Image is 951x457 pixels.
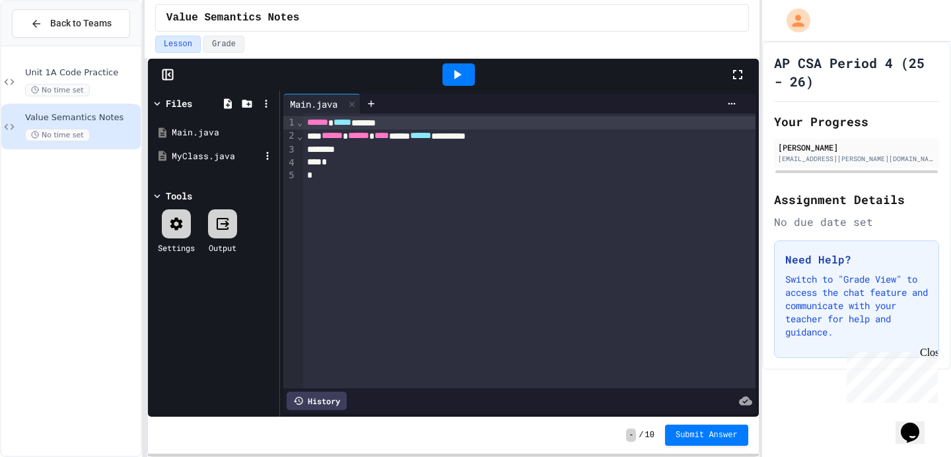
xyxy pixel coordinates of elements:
[785,252,928,267] h3: Need Help?
[25,84,90,96] span: No time set
[774,214,939,230] div: No due date set
[841,347,938,403] iframe: chat widget
[297,117,303,127] span: Fold line
[203,36,244,53] button: Grade
[778,154,935,164] div: [EMAIL_ADDRESS][PERSON_NAME][DOMAIN_NAME]
[774,53,939,90] h1: AP CSA Period 4 (25 - 26)
[287,392,347,410] div: History
[774,190,939,209] h2: Assignment Details
[774,112,939,131] h2: Your Progress
[5,5,91,84] div: Chat with us now!Close
[676,430,738,440] span: Submit Answer
[50,17,112,30] span: Back to Teams
[778,141,935,153] div: [PERSON_NAME]
[25,67,138,79] span: Unit 1A Code Practice
[283,143,297,157] div: 3
[283,116,297,129] div: 1
[283,169,297,182] div: 5
[166,189,192,203] div: Tools
[283,94,361,114] div: Main.java
[25,112,138,123] span: Value Semantics Notes
[626,429,636,442] span: -
[172,150,260,163] div: MyClass.java
[158,242,195,254] div: Settings
[209,242,236,254] div: Output
[665,425,748,446] button: Submit Answer
[12,9,130,38] button: Back to Teams
[283,157,297,170] div: 4
[645,430,654,440] span: 10
[297,131,303,141] span: Fold line
[155,36,201,53] button: Lesson
[25,129,90,141] span: No time set
[172,126,275,139] div: Main.java
[283,129,297,143] div: 2
[166,96,192,110] div: Files
[773,5,814,36] div: My Account
[785,273,928,339] p: Switch to "Grade View" to access the chat feature and communicate with your teacher for help and ...
[283,97,344,111] div: Main.java
[166,10,300,26] span: Value Semantics Notes
[639,430,643,440] span: /
[896,404,938,444] iframe: chat widget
